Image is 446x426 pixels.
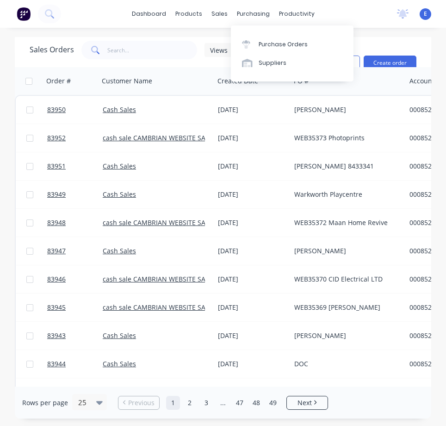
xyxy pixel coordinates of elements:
a: 83942 [47,378,103,406]
div: WEB35369 [PERSON_NAME] [294,303,397,312]
a: Page 47 [233,396,247,410]
a: cash sale CAMBRIAN WEBSITE SALES [103,218,216,227]
a: 83952 [47,124,103,152]
div: [DATE] [218,303,287,312]
div: Order # [46,76,71,86]
div: [PERSON_NAME] [294,246,397,256]
div: WEB35373 Photoprints [294,133,397,143]
div: [DATE] [218,162,287,171]
span: 83951 [47,162,66,171]
button: Create order [364,56,416,70]
div: sales [207,7,232,21]
span: Next [297,398,312,407]
a: Previous page [118,398,159,407]
span: 83948 [47,218,66,227]
div: productivity [274,7,319,21]
div: products [171,7,207,21]
a: Cash Sales [103,246,136,255]
ul: Pagination [114,396,332,410]
a: Page 3 [199,396,213,410]
a: Page 49 [266,396,280,410]
div: [DATE] [218,331,287,340]
a: Purchase Orders [231,35,353,53]
a: Jump forward [216,396,230,410]
a: 83947 [47,237,103,265]
div: [PERSON_NAME] [294,105,397,114]
a: 83944 [47,350,103,378]
a: dashboard [127,7,171,21]
span: E [424,10,427,18]
img: Factory [17,7,31,21]
span: 83949 [47,190,66,199]
span: 83950 [47,105,66,114]
a: 83943 [47,322,103,350]
a: 83945 [47,294,103,321]
a: Cash Sales [103,331,136,340]
div: [DATE] [218,133,287,143]
span: Rows per page [22,398,68,407]
div: Suppliers [259,59,286,67]
div: [DATE] [218,359,287,369]
a: Next page [287,398,328,407]
a: Page 2 [183,396,197,410]
div: [DATE] [218,275,287,284]
a: cash sale CAMBRIAN WEBSITE SALES [103,275,216,283]
div: [DATE] [218,190,287,199]
a: Cash Sales [103,105,136,114]
div: [DATE] [218,246,287,256]
a: 83950 [47,96,103,124]
a: Cash Sales [103,359,136,368]
a: cash sale CAMBRIAN WEBSITE SALES [103,133,216,142]
a: Page 48 [249,396,263,410]
a: 83951 [47,152,103,180]
input: Search... [107,41,198,59]
span: 83944 [47,359,66,369]
a: cash sale CAMBRIAN WEBSITE SALES [103,303,216,312]
a: Cash Sales [103,190,136,199]
h1: Sales Orders [30,45,74,54]
div: [PERSON_NAME] 8433341 [294,162,397,171]
div: WEB35370 CID Electrical LTD [294,275,397,284]
div: [DATE] [218,218,287,227]
div: Purchase Orders [259,40,308,49]
div: purchasing [232,7,274,21]
div: Warkworth Playcentre [294,190,397,199]
a: 83949 [47,181,103,208]
span: 83952 [47,133,66,143]
div: [PERSON_NAME] [294,331,397,340]
div: Created Date [217,76,258,86]
span: Previous [128,398,155,407]
div: Customer Name [102,76,152,86]
span: 83943 [47,331,66,340]
a: 83948 [47,209,103,237]
div: WEB35372 Maan Home Revive [294,218,397,227]
span: 83945 [47,303,66,312]
a: Cash Sales [103,162,136,170]
span: 83946 [47,275,66,284]
div: DOC [294,359,397,369]
a: Suppliers [231,54,353,72]
a: 83946 [47,265,103,293]
div: [DATE] [218,105,287,114]
span: 83947 [47,246,66,256]
span: Views [210,45,228,55]
a: Page 1 is your current page [166,396,180,410]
